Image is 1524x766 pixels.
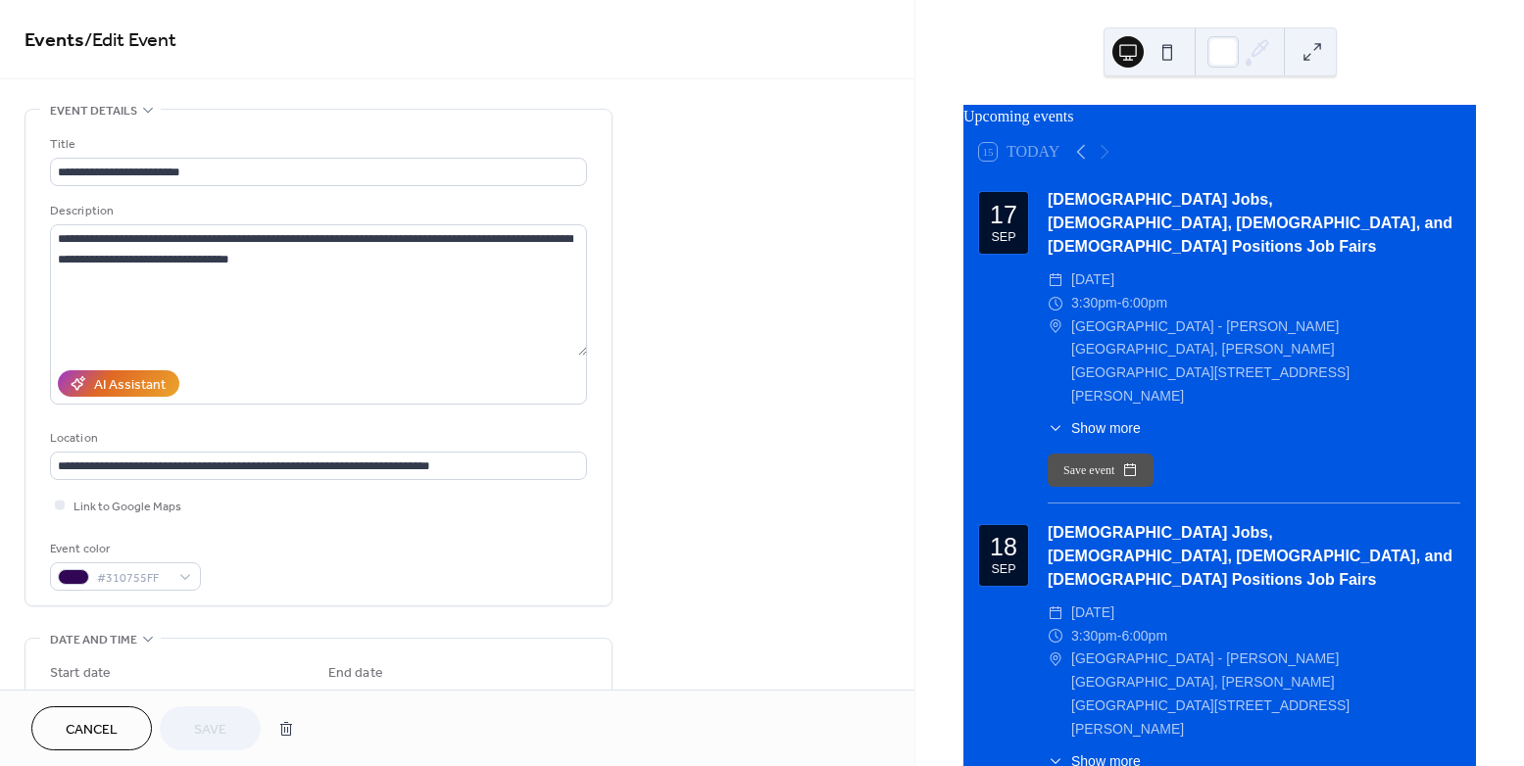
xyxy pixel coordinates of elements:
[1117,625,1122,648] span: -
[50,101,137,121] span: Event details
[50,134,583,155] div: Title
[50,663,111,684] div: Start date
[1121,292,1167,315] span: 6:00pm
[1121,625,1167,648] span: 6:00pm
[1071,292,1117,315] span: 3:30pm
[1048,625,1063,648] div: ​
[991,563,1015,576] div: Sep
[50,689,76,709] span: Date
[1117,292,1122,315] span: -
[58,370,179,397] button: AI Assistant
[50,630,137,650] span: Date and time
[31,706,152,750] button: Cancel
[66,720,118,741] span: Cancel
[328,663,383,684] div: End date
[50,201,583,221] div: Description
[1071,625,1117,648] span: 3:30pm
[1048,315,1063,339] div: ​
[50,428,583,449] div: Location
[94,375,166,396] div: AI Assistant
[470,689,498,709] span: Time
[1048,418,1141,439] button: ​Show more
[1048,647,1063,671] div: ​
[990,203,1017,227] div: 17
[1071,601,1114,625] span: [DATE]
[192,689,220,709] span: Time
[1048,268,1063,292] div: ​
[1071,315,1460,408] span: [GEOGRAPHIC_DATA] - [PERSON_NAME][GEOGRAPHIC_DATA], [PERSON_NAME][GEOGRAPHIC_DATA][STREET_ADDRESS...
[963,105,1476,128] div: Upcoming events
[1048,601,1063,625] div: ​
[1071,418,1141,439] span: Show more
[97,568,170,589] span: #310755FF
[1048,418,1063,439] div: ​
[50,539,197,559] div: Event color
[84,22,176,60] span: / Edit Event
[74,497,181,517] span: Link to Google Maps
[1048,292,1063,315] div: ​
[1048,188,1460,259] div: [DEMOGRAPHIC_DATA] Jobs, [DEMOGRAPHIC_DATA], [DEMOGRAPHIC_DATA], and [DEMOGRAPHIC_DATA] Positions...
[25,22,84,60] a: Events
[328,689,355,709] span: Date
[990,535,1017,559] div: 18
[991,231,1015,244] div: Sep
[1071,268,1114,292] span: [DATE]
[1048,454,1154,487] button: Save event
[1048,521,1460,592] div: [DEMOGRAPHIC_DATA] Jobs, [DEMOGRAPHIC_DATA], [DEMOGRAPHIC_DATA], and [DEMOGRAPHIC_DATA] Positions...
[1071,647,1460,741] span: [GEOGRAPHIC_DATA] - [PERSON_NAME][GEOGRAPHIC_DATA], [PERSON_NAME][GEOGRAPHIC_DATA][STREET_ADDRESS...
